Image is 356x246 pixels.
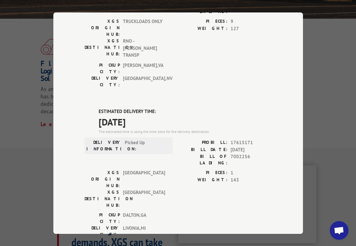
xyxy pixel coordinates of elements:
span: 7002256 [231,2,272,15]
label: PICKUP CITY: [85,62,120,75]
label: PROBILL: [178,139,227,146]
label: XGS DESTINATION HUB: [85,189,120,209]
label: WEIGHT: [178,176,227,183]
label: XGS ORIGIN HUB: [85,18,120,38]
label: XGS DESTINATION HUB: [85,38,120,59]
span: DALTON , GA [123,212,165,225]
div: Open chat [330,221,349,240]
label: WEIGHT: [178,25,227,32]
label: ESTIMATED DELIVERY TIME: [99,108,272,115]
label: PIECES: [178,18,227,25]
span: RNO - [PERSON_NAME] TRANSP [123,38,165,59]
span: [GEOGRAPHIC_DATA] [123,169,165,189]
span: LIVONIA , MI [123,225,165,238]
label: BILL DATE: [178,146,227,153]
label: BILL OF LADING: [178,2,227,15]
label: PIECES: [178,169,227,177]
span: Picked Up [125,139,167,152]
label: XGS ORIGIN HUB: [85,169,120,189]
span: 127 [231,25,272,32]
span: [DATE] [231,146,272,153]
div: The estimated time is using the time zone for the delivery destination. [99,129,272,135]
span: 143 [231,176,272,183]
span: 1 [231,169,272,177]
label: DELIVERY CITY: [85,225,120,238]
label: BILL OF LADING: [178,153,227,166]
span: [GEOGRAPHIC_DATA] , NV [123,75,165,88]
span: TRUCKLOADS ONLY [123,18,165,38]
span: [PERSON_NAME] , VA [123,62,165,75]
span: 9 [231,18,272,25]
span: 17615171 [231,139,272,146]
span: [GEOGRAPHIC_DATA] [123,189,165,209]
label: DELIVERY CITY: [85,75,120,88]
span: 7002256 [231,153,272,166]
label: PICKUP CITY: [85,212,120,225]
span: [DATE] [99,115,272,129]
label: DELIVERY INFORMATION: [86,139,122,152]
